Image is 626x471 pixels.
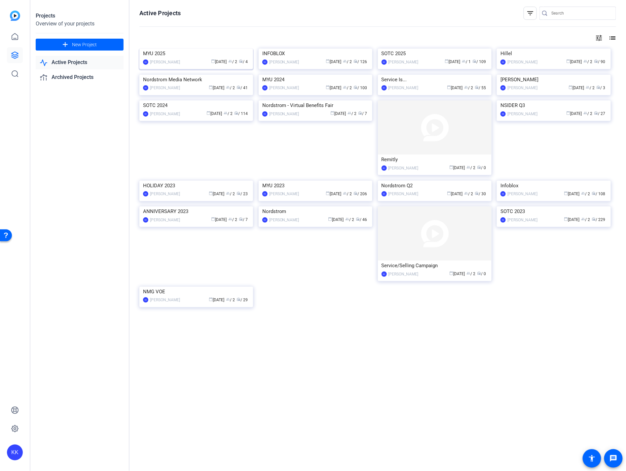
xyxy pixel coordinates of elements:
div: KK [382,165,387,171]
span: [DATE] [209,86,224,90]
span: / 206 [353,192,367,196]
span: calendar_today [447,191,451,195]
span: / 7 [358,111,367,116]
span: group [343,59,347,63]
span: radio [239,59,243,63]
div: [PERSON_NAME] [507,111,537,117]
div: [PERSON_NAME] [388,165,419,171]
span: [DATE] [564,217,580,222]
span: group [226,85,230,89]
span: / 41 [237,86,248,90]
div: KK [262,111,268,117]
span: group [464,85,468,89]
span: [DATE] [450,165,465,170]
div: KK [262,85,268,91]
a: Archived Projects [36,71,124,84]
span: / 100 [353,86,367,90]
span: group [226,297,230,301]
span: calendar_today [564,191,568,195]
div: KK [262,59,268,65]
span: / 2 [224,111,233,116]
span: [DATE] [211,217,227,222]
div: KK [7,445,23,460]
span: / 2 [348,111,356,116]
div: MYU 2023 [262,181,369,191]
span: / 229 [592,217,606,222]
span: / 2 [226,298,235,302]
span: group [343,85,347,89]
div: KK [500,85,506,91]
span: / 2 [228,217,237,222]
div: KK [143,59,148,65]
span: / 2 [584,59,593,64]
div: [PERSON_NAME] [507,85,537,91]
div: KK [500,191,506,197]
span: group [581,191,585,195]
span: / 46 [356,217,367,222]
mat-icon: add [61,41,69,49]
div: KK [382,191,387,197]
span: group [224,111,228,115]
div: SOTC 2024 [143,100,249,110]
div: KK [382,272,387,277]
span: / 109 [473,59,486,64]
span: radio [592,217,596,221]
div: Overview of your projects [36,20,124,28]
span: [DATE] [326,192,341,196]
div: Infoblox [500,181,607,191]
span: radio [237,191,240,195]
div: [PERSON_NAME] [500,75,607,85]
span: calendar_today [567,59,571,63]
div: [PERSON_NAME] [269,59,299,65]
span: [DATE] [569,86,584,90]
span: / 2 [226,86,235,90]
span: radio [353,85,357,89]
div: SOTC 2023 [500,206,607,216]
span: calendar_today [326,85,330,89]
span: radio [597,85,601,89]
span: radio [475,191,479,195]
span: radio [477,271,481,275]
span: radio [353,59,357,63]
span: / 2 [581,192,590,196]
span: / 3 [597,86,606,90]
div: [PERSON_NAME] [269,85,299,91]
mat-icon: accessibility [588,454,596,462]
span: [DATE] [445,59,460,64]
div: Nordstrom - Virtual Benefits Fair [262,100,369,110]
div: Service/Selling Campaign [382,261,488,271]
span: New Project [72,41,97,48]
span: / 4 [239,59,248,64]
span: [DATE] [326,59,341,64]
div: Nordstrom [262,206,369,216]
span: calendar_today [450,271,454,275]
span: [DATE] [330,111,346,116]
div: [PERSON_NAME] [269,217,299,223]
div: [PERSON_NAME] [150,59,180,65]
div: [PERSON_NAME] [150,217,180,223]
div: [PERSON_NAME] [150,191,180,197]
span: [DATE] [211,59,227,64]
span: group [343,191,347,195]
span: calendar_today [206,111,210,115]
span: [DATE] [326,86,341,90]
span: calendar_today [211,59,215,63]
span: / 2 [345,217,354,222]
span: group [228,217,232,221]
div: [PERSON_NAME] [150,111,180,117]
span: calendar_today [211,217,215,221]
div: KK [382,59,387,65]
span: [DATE] [447,192,463,196]
span: radio [594,59,598,63]
div: [PERSON_NAME] [507,217,537,223]
div: [PERSON_NAME] [150,85,180,91]
span: / 27 [594,111,606,116]
div: KK [143,217,148,223]
div: KK [262,217,268,223]
span: / 2 [467,165,476,170]
div: Nordstrom Media Network [143,75,249,85]
span: / 108 [592,192,606,196]
div: [PERSON_NAME] [388,191,419,197]
span: [DATE] [328,217,344,222]
span: / 23 [237,192,248,196]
